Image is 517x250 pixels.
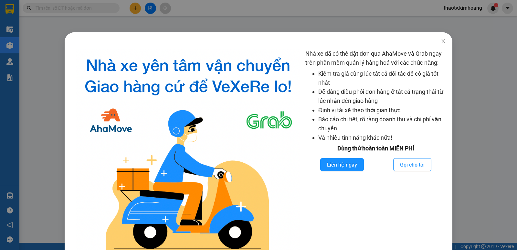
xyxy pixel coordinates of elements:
button: Close [434,32,452,50]
li: Kiểm tra giá cùng lúc tất cả đối tác để có giá tốt nhất [318,69,446,88]
span: Liên hệ ngay [327,161,357,169]
li: Định vị tài xế theo thời gian thực [318,106,446,115]
li: Dễ dàng điều phối đơn hàng ở tất cả trạng thái từ lúc nhận đến giao hàng [318,87,446,106]
span: close [441,38,446,44]
button: Gọi cho tôi [393,158,431,171]
div: Dùng thử hoàn toàn MIỄN PHÍ [305,144,446,153]
li: Và nhiều tính năng khác nữa! [318,133,446,142]
li: Báo cáo chi tiết, rõ ràng doanh thu và chi phí vận chuyển [318,115,446,133]
span: Gọi cho tôi [400,161,425,169]
button: Liên hệ ngay [320,158,364,171]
